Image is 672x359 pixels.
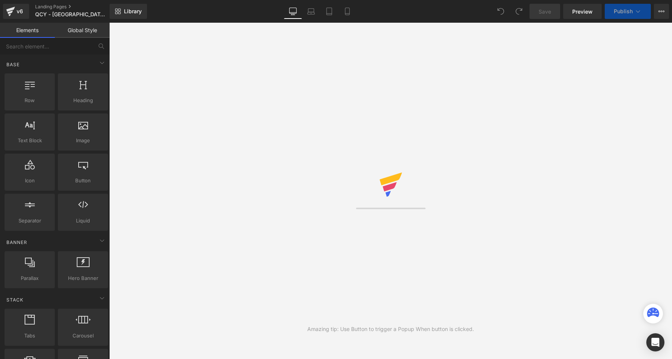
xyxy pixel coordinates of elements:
span: Carousel [60,332,106,340]
span: Text Block [7,137,53,145]
span: Preview [572,8,593,16]
button: More [654,4,669,19]
a: Mobile [338,4,356,19]
span: Library [124,8,142,15]
span: Button [60,177,106,185]
a: v6 [3,4,29,19]
span: Banner [6,239,28,246]
span: Tabs [7,332,53,340]
span: Image [60,137,106,145]
a: Desktop [284,4,302,19]
a: Preview [563,4,602,19]
button: Publish [605,4,651,19]
div: Open Intercom Messenger [646,333,664,351]
span: Stack [6,296,24,303]
a: Landing Pages [35,4,122,10]
a: New Library [110,4,147,19]
span: Liquid [60,217,106,225]
span: Publish [614,8,633,14]
button: Redo [511,4,526,19]
button: Undo [493,4,508,19]
span: Separator [7,217,53,225]
span: Save [539,8,551,16]
span: Parallax [7,274,53,282]
div: Amazing tip: Use Button to trigger a Popup When button is clicked. [307,325,474,333]
span: QCY - [GEOGRAPHIC_DATA]™ | [DATE][DATE] 2025 [35,11,108,17]
a: Global Style [55,23,110,38]
span: Heading [60,96,106,104]
span: Hero Banner [60,274,106,282]
span: Row [7,96,53,104]
span: Base [6,61,20,68]
span: Icon [7,177,53,185]
div: v6 [15,6,25,16]
a: Tablet [320,4,338,19]
a: Laptop [302,4,320,19]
